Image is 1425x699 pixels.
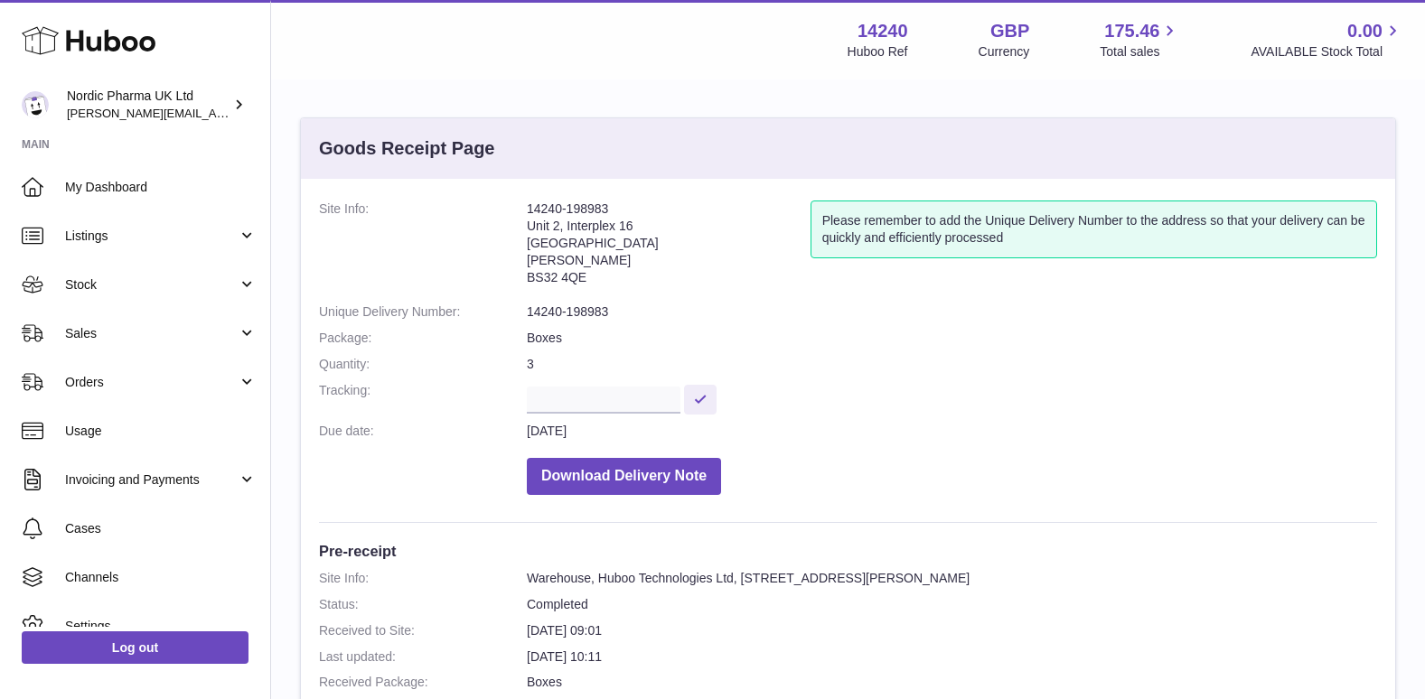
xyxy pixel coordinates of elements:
[527,596,1377,613] dd: Completed
[858,19,908,43] strong: 14240
[319,674,527,691] dt: Received Package:
[65,520,257,537] span: Cases
[990,19,1029,43] strong: GBP
[811,200,1377,258] div: Please remember to add the Unique Delivery Number to the address so that your delivery can be qui...
[65,228,238,245] span: Listings
[527,674,1377,691] dd: Boxes
[527,622,1377,639] dd: [DATE] 09:01
[319,356,527,373] dt: Quantity:
[319,382,527,414] dt: Tracking:
[65,423,257,440] span: Usage
[319,570,527,587] dt: Site Info:
[65,471,238,489] span: Invoicing and Payments
[319,541,1377,561] h3: Pre-receipt
[1251,19,1403,61] a: 0.00 AVAILABLE Stock Total
[1347,19,1383,43] span: 0.00
[22,91,49,118] img: joe.plant@parapharmdev.com
[527,356,1377,373] dd: 3
[65,325,238,342] span: Sales
[67,106,362,120] span: [PERSON_NAME][EMAIL_ADDRESS][DOMAIN_NAME]
[65,276,238,294] span: Stock
[848,43,908,61] div: Huboo Ref
[65,569,257,586] span: Channels
[319,136,495,161] h3: Goods Receipt Page
[1100,43,1180,61] span: Total sales
[1104,19,1159,43] span: 175.46
[319,648,527,666] dt: Last updated:
[1100,19,1180,61] a: 175.46 Total sales
[319,200,527,294] dt: Site Info:
[979,43,1030,61] div: Currency
[527,200,811,294] address: 14240-198983 Unit 2, Interplex 16 [GEOGRAPHIC_DATA] [PERSON_NAME] BS32 4QE
[527,458,721,495] button: Download Delivery Note
[527,330,1377,347] dd: Boxes
[22,631,248,664] a: Log out
[65,618,257,635] span: Settings
[319,303,527,321] dt: Unique Delivery Number:
[65,179,257,196] span: My Dashboard
[65,374,238,391] span: Orders
[1251,43,1403,61] span: AVAILABLE Stock Total
[527,570,1377,587] dd: Warehouse, Huboo Technologies Ltd, [STREET_ADDRESS][PERSON_NAME]
[527,648,1377,666] dd: [DATE] 10:11
[319,622,527,639] dt: Received to Site:
[319,423,527,440] dt: Due date:
[319,596,527,613] dt: Status:
[527,423,1377,440] dd: [DATE]
[67,88,230,122] div: Nordic Pharma UK Ltd
[319,330,527,347] dt: Package:
[527,303,1377,321] dd: 14240-198983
